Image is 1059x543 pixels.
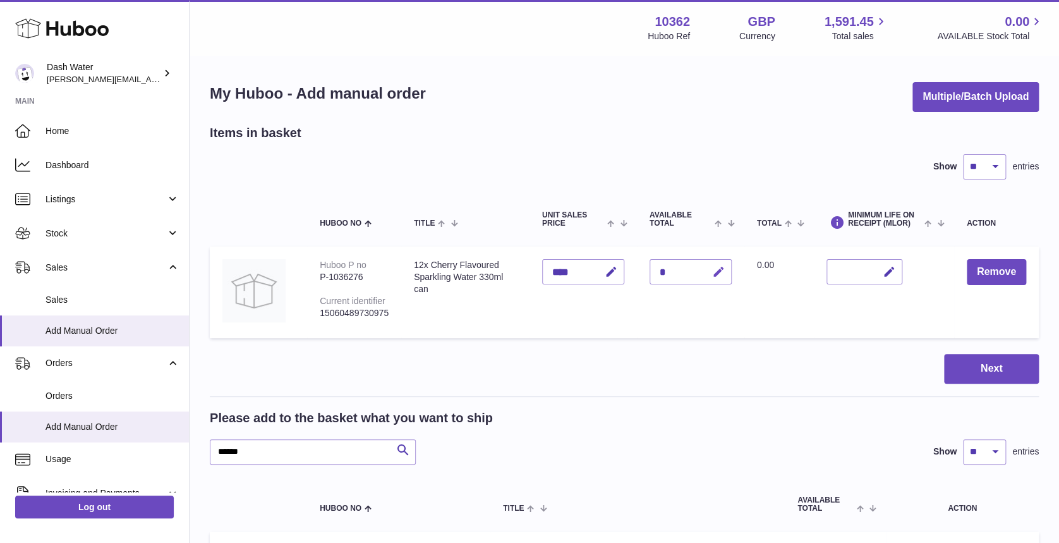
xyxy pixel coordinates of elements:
th: Action [886,484,1039,525]
h2: Items in basket [210,125,301,142]
span: 0.00 [1005,13,1029,30]
span: Orders [45,390,179,402]
h2: Please add to the basket what you want to ship [210,410,493,427]
span: Home [45,125,179,137]
span: [PERSON_NAME][EMAIL_ADDRESS][DOMAIN_NAME] [47,74,253,84]
button: Next [944,354,1039,384]
span: Add Manual Order [45,325,179,337]
div: Dash Water [47,61,160,85]
span: Listings [45,193,166,205]
div: Current identifier [320,296,385,306]
a: Log out [15,496,174,518]
span: Minimum Life On Receipt (MLOR) [848,211,921,228]
span: Title [414,219,435,228]
span: Sales [45,294,179,306]
span: AVAILABLE Total [797,496,854,513]
span: Stock [45,228,166,240]
span: Total [757,219,782,228]
div: Currency [739,30,775,42]
img: 12x Cherry Flavoured Sparkling Water 330ml can [222,259,286,322]
td: 12x Cherry Flavoured Sparkling Water 330ml can [401,247,529,338]
h1: My Huboo - Add manual order [210,83,426,104]
div: 15060489730975 [320,307,389,319]
span: Unit Sales Price [542,211,605,228]
div: Action [967,219,1026,228]
span: 1,591.45 [825,13,874,30]
span: Title [503,504,524,513]
span: 0.00 [757,260,774,270]
span: Huboo no [320,504,361,513]
span: entries [1012,161,1039,173]
span: Total sales [832,30,888,42]
div: Huboo Ref [648,30,690,42]
label: Show [933,446,957,458]
span: Add Manual Order [45,421,179,433]
img: james@dash-water.com [15,64,34,83]
span: Usage [45,453,179,465]
span: Dashboard [45,159,179,171]
span: AVAILABLE Stock Total [937,30,1044,42]
span: Huboo no [320,219,361,228]
div: P-1036276 [320,271,389,283]
button: Remove [967,259,1026,285]
button: Multiple/Batch Upload [912,82,1039,112]
a: 1,591.45 Total sales [825,13,888,42]
span: Orders [45,357,166,369]
span: AVAILABLE Total [650,211,712,228]
label: Show [933,161,957,173]
span: Invoicing and Payments [45,487,166,499]
a: 0.00 AVAILABLE Stock Total [937,13,1044,42]
div: Huboo P no [320,260,366,270]
strong: GBP [747,13,775,30]
strong: 10362 [655,13,690,30]
span: entries [1012,446,1039,458]
span: Sales [45,262,166,274]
